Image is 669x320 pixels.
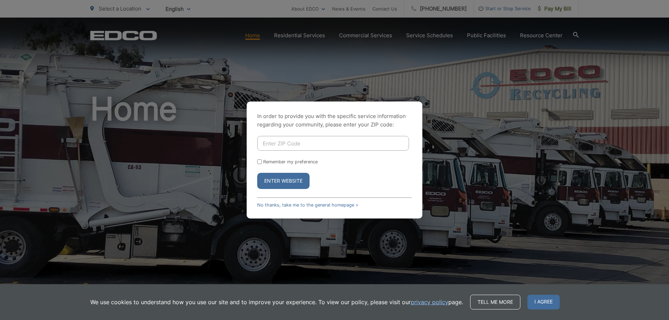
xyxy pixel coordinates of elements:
a: Tell me more [470,295,520,309]
span: I agree [527,295,560,309]
a: privacy policy [411,298,448,306]
a: No thanks, take me to the general homepage > [257,202,358,208]
input: Enter ZIP Code [257,136,409,151]
p: In order to provide you with the specific service information regarding your community, please en... [257,112,412,129]
button: Enter Website [257,173,310,189]
label: Remember my preference [263,159,318,164]
p: We use cookies to understand how you use our site and to improve your experience. To view our pol... [90,298,463,306]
